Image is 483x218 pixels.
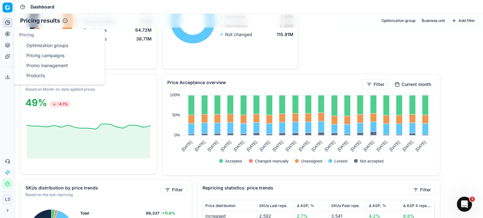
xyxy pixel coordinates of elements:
[297,140,310,152] text: [DATE]
[297,203,314,208] span: Δ ASP, %
[363,140,375,152] text: [DATE]
[80,211,114,216] div: Total
[3,194,13,204] button: LS
[258,140,271,152] text: [DATE]
[207,140,219,152] text: [DATE]
[161,185,187,195] button: Filter
[389,140,401,152] text: [DATE]
[233,140,245,152] text: [DATE]
[259,203,287,208] span: SKUs Last reps.
[225,159,242,163] text: Accepted
[285,140,297,152] text: [DATE]
[194,140,206,152] text: [DATE]
[331,203,360,208] span: SKUs Past reps.
[162,211,175,216] span: +11.6%
[24,71,97,80] a: Products
[350,140,362,152] text: [DATE]
[414,140,427,152] text: [DATE]
[167,79,361,86] div: Price Acceptance overview
[324,140,336,152] text: [DATE]
[363,79,388,89] button: Filter
[246,140,258,152] text: [DATE]
[391,79,435,89] button: Current month
[409,185,435,195] button: Filter
[375,140,388,152] text: [DATE]
[225,31,252,38] p: Not changed
[335,159,347,163] text: Locked
[19,32,34,37] span: Pricing
[255,159,289,163] text: Changed manually
[24,61,97,70] a: Promo management
[301,159,322,163] text: Unassigned
[25,97,47,108] span: 49%
[3,194,12,204] span: LS
[20,16,60,25] h2: Pricing results
[369,203,386,208] span: Δ ASP, %
[203,185,408,191] div: Repricing statistics: price trends
[25,87,150,92] div: Based on Month-to-date applied prices
[272,140,284,152] text: [DATE]
[205,203,236,208] span: Price distribution
[170,93,180,97] text: 100%
[181,140,193,152] text: [DATE]
[336,140,349,152] text: [DATE]
[25,185,160,191] div: SKUs distribution by price trends
[402,140,414,152] text: [DATE]
[311,140,323,152] text: [DATE]
[175,133,180,137] text: 0%
[25,192,160,197] div: Based on the last repricing
[470,197,475,202] span: 1
[136,36,152,42] span: 38.71M
[24,51,97,60] a: Pricing campaigns
[457,197,472,212] iframe: Intercom live chat
[135,27,152,33] span: 64.72M
[31,4,54,10] nav: breadcrumb
[24,41,97,50] a: Optimization groups
[219,140,232,152] text: [DATE]
[419,17,447,24] button: Business unit
[172,113,180,117] text: 50%
[449,17,478,24] button: Add filter
[360,159,384,163] text: Not accepted
[116,211,159,216] div: 99,337
[31,4,54,10] span: Dashboard
[403,203,432,208] span: Δ ASP 4 reps., %
[50,101,70,107] span: -4.1%
[277,31,293,38] span: 115.91M
[379,17,418,24] button: Optimization group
